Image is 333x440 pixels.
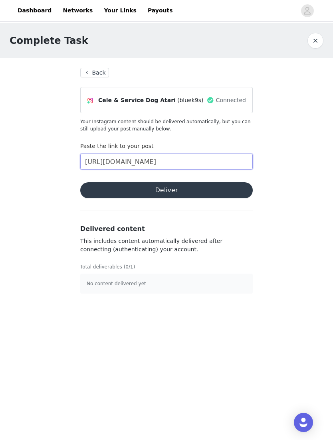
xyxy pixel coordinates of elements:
[303,4,311,17] div: avatar
[80,238,222,253] span: This includes content automatically delivered after connecting (authenticating) your account.
[216,96,246,105] span: Connected
[80,224,253,234] h3: Delivered content
[10,34,88,48] h1: Complete Task
[80,118,253,132] p: Your Instagram content should be delivered automatically, but you can still upload your post manu...
[58,2,97,20] a: Networks
[80,143,154,149] label: Paste the link to your post
[87,97,93,104] img: Instagram Icon
[80,182,253,198] button: Deliver
[80,154,253,170] input: Paste the link to your content here
[99,2,141,20] a: Your Links
[80,68,109,77] button: Back
[87,280,246,287] p: No content delivered yet
[143,2,178,20] a: Payouts
[13,2,56,20] a: Dashboard
[294,413,313,432] div: Open Intercom Messenger
[177,96,204,105] span: (bluek9s)
[80,263,253,270] p: Total deliverables (0/1)
[98,96,176,105] span: Cele & Service Dog Atari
